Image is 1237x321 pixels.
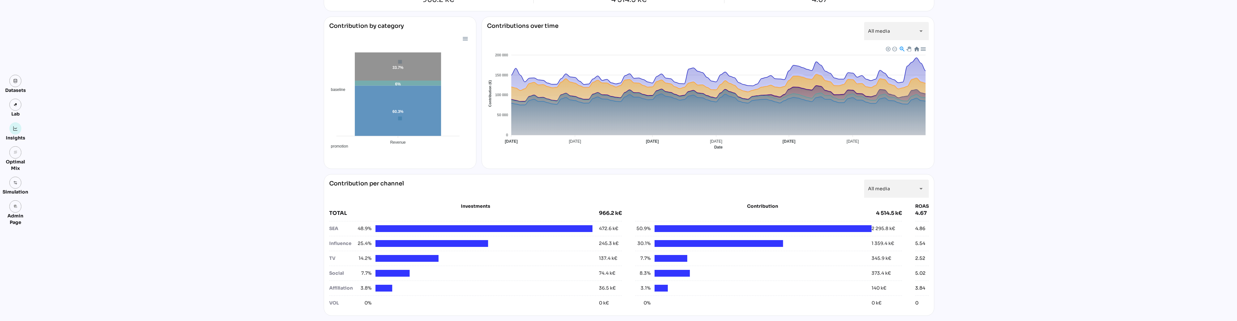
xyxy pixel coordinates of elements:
div: TOTAL [329,209,599,217]
div: Affiliation [329,285,356,292]
div: 966.2 k€ [599,209,622,217]
img: settings.svg [13,181,18,185]
div: 137.4 k€ [599,255,617,262]
div: Social [329,270,356,277]
div: 245.3 k€ [599,240,619,247]
div: 5.02 [915,270,926,277]
div: 0 [915,300,918,306]
div: Zoom In [885,46,890,51]
i: arrow_drop_down [917,27,925,35]
span: promotion [326,144,348,149]
span: 7.7% [635,255,651,262]
div: Selection Zoom [899,46,904,51]
tspan: 50 000 [497,113,508,117]
div: Insights [6,135,25,141]
div: Lab [8,111,23,117]
div: 74.4 k€ [599,270,615,277]
div: 1 359.4 k€ [872,240,894,247]
div: Reset Zoom [913,46,919,51]
span: baseline [326,87,345,92]
tspan: [DATE] [646,139,659,144]
span: 30.1% [635,240,651,247]
span: All media [868,28,890,34]
tspan: 0 [506,133,508,137]
i: grain [13,150,18,155]
div: 2 295.8 k€ [872,225,895,232]
div: SEA [329,225,356,232]
div: 373.4 k€ [872,270,891,277]
tspan: [DATE] [710,139,722,144]
i: arrow_drop_down [917,185,925,193]
span: 3.8% [356,285,372,292]
span: 50.9% [635,225,651,232]
span: 0% [356,300,372,306]
div: 140 k€ [872,285,886,292]
tspan: [DATE] [846,139,859,144]
div: Contribution by category [329,22,471,35]
div: Investments [329,203,622,209]
img: graph.svg [13,126,18,131]
div: 2.52 [915,255,925,262]
div: Contributions over time [487,22,559,40]
div: 4.67 [915,209,929,217]
tspan: 200 000 [495,53,508,57]
div: 36.5 k€ [599,285,616,292]
span: 25.4% [356,240,372,247]
div: Panning [906,47,910,50]
div: 0 k€ [872,300,882,306]
text: Contribution (€) [488,80,492,107]
img: lab.svg [13,103,18,107]
text: Date [714,145,722,149]
span: 14.2% [356,255,372,262]
tspan: 100 000 [495,93,508,97]
div: Menu [920,46,925,51]
div: 4.86 [915,225,925,232]
img: data.svg [13,79,18,83]
span: 7.7% [356,270,372,277]
div: 3.84 [915,285,925,292]
div: 5.54 [915,240,925,247]
div: 0 k€ [599,300,609,306]
div: Datasets [5,87,26,94]
div: TV [329,255,356,262]
div: Simulation [3,189,28,195]
tspan: [DATE] [569,139,581,144]
div: 4 514.5 k€ [876,209,902,217]
div: Influence [329,240,356,247]
div: 345.9 k€ [872,255,891,262]
span: 8.3% [635,270,651,277]
div: Contribution per channel [329,180,404,198]
div: Optimal Mix [3,159,28,172]
span: 3.1% [635,285,651,292]
div: Menu [462,36,467,41]
i: admin_panel_settings [13,204,18,209]
span: 48.9% [356,225,372,232]
div: 472.6 k€ [599,225,618,232]
tspan: Revenue [390,140,406,145]
div: ROAS [915,203,929,209]
div: Zoom Out [892,46,896,51]
div: Admin Page [3,213,28,226]
div: VOL [329,300,356,306]
tspan: [DATE] [505,139,517,144]
div: Contribution [651,203,874,209]
tspan: 150 000 [495,73,508,77]
span: All media [868,186,890,192]
tspan: [DATE] [782,139,795,144]
span: 0% [635,300,651,306]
